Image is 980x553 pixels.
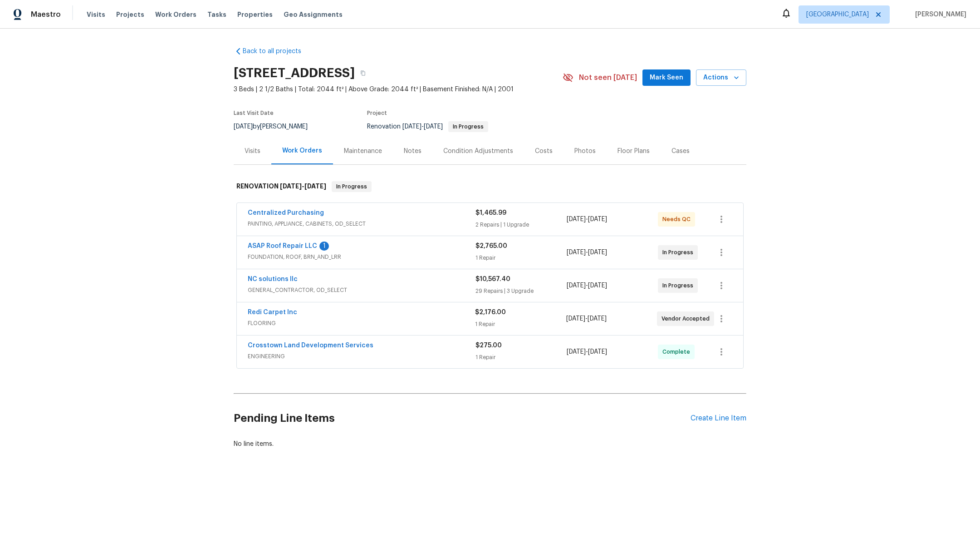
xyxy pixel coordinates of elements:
[574,147,596,156] div: Photos
[443,147,513,156] div: Condition Adjustments
[475,253,567,262] div: 1 Repair
[579,73,637,82] span: Not seen [DATE]
[116,10,144,19] span: Projects
[234,397,691,439] h2: Pending Line Items
[566,316,585,322] span: [DATE]
[355,65,371,81] button: Copy Address
[248,252,475,262] span: FOUNDATION, ROOF, BRN_AND_LRR
[806,10,869,19] span: [GEOGRAPHIC_DATA]
[475,342,502,349] span: $275.00
[207,11,226,18] span: Tasks
[449,124,487,129] span: In Progress
[248,342,373,349] a: Crosstown Land Development Services
[280,183,302,189] span: [DATE]
[535,147,553,156] div: Costs
[248,352,475,361] span: ENGINEERING
[402,123,443,130] span: -
[588,282,607,289] span: [DATE]
[475,210,506,216] span: $1,465.99
[475,276,510,282] span: $10,567.40
[662,248,697,257] span: In Progress
[567,282,586,289] span: [DATE]
[248,309,297,316] a: Redi Carpet Inc
[567,215,607,224] span: -
[475,220,567,229] div: 2 Repairs | 1 Upgrade
[248,286,475,295] span: GENERAL_CONTRACTOR, OD_SELECT
[234,121,318,132] div: by [PERSON_NAME]
[234,172,746,201] div: RENOVATION [DATE]-[DATE]In Progress
[475,353,567,362] div: 1 Repair
[567,281,607,290] span: -
[567,347,607,356] span: -
[87,10,105,19] span: Visits
[588,216,607,222] span: [DATE]
[617,147,650,156] div: Floor Plans
[696,69,746,86] button: Actions
[404,147,421,156] div: Notes
[304,183,326,189] span: [DATE]
[234,123,253,130] span: [DATE]
[691,414,746,423] div: Create Line Item
[319,242,329,251] div: 1
[155,10,196,19] span: Work Orders
[344,147,382,156] div: Maintenance
[567,249,586,256] span: [DATE]
[248,210,324,216] a: Centralized Purchasing
[567,248,607,257] span: -
[237,10,273,19] span: Properties
[424,123,443,130] span: [DATE]
[671,147,690,156] div: Cases
[280,183,326,189] span: -
[402,123,421,130] span: [DATE]
[650,72,683,84] span: Mark Seen
[234,85,563,94] span: 3 Beds | 2 1/2 Baths | Total: 2044 ft² | Above Grade: 2044 ft² | Basement Finished: N/A | 2001
[333,182,371,191] span: In Progress
[284,10,343,19] span: Geo Assignments
[236,181,326,192] h6: RENOVATION
[662,281,697,290] span: In Progress
[282,146,322,155] div: Work Orders
[248,276,298,282] a: NC solutions llc
[248,243,317,249] a: ASAP Roof Repair LLC
[703,72,739,84] span: Actions
[234,47,321,56] a: Back to all projects
[642,69,691,86] button: Mark Seen
[475,243,507,249] span: $2,765.00
[662,347,694,356] span: Complete
[911,10,966,19] span: [PERSON_NAME]
[475,320,566,329] div: 1 Repair
[234,439,746,449] div: No line items.
[367,110,387,116] span: Project
[475,309,506,316] span: $2,176.00
[31,10,61,19] span: Maestro
[588,249,607,256] span: [DATE]
[588,316,607,322] span: [DATE]
[245,147,260,156] div: Visits
[567,216,586,222] span: [DATE]
[248,219,475,228] span: PAINTING, APPLIANCE, CABINETS, OD_SELECT
[662,215,694,224] span: Needs QC
[234,110,274,116] span: Last Visit Date
[248,319,475,328] span: FLOORING
[567,349,586,355] span: [DATE]
[566,314,607,323] span: -
[588,349,607,355] span: [DATE]
[475,286,567,296] div: 29 Repairs | 3 Upgrade
[234,69,355,78] h2: [STREET_ADDRESS]
[661,314,713,323] span: Vendor Accepted
[367,123,488,130] span: Renovation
